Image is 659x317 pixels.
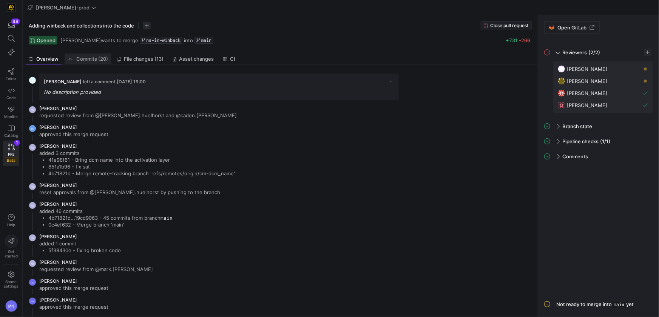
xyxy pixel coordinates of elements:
p: requested review from @mark.[PERSON_NAME] [39,266,153,273]
button: Getstarted [3,232,19,261]
span: [PERSON_NAME] [567,66,607,72]
span: [PERSON_NAME] [44,79,82,84]
span: [PERSON_NAME] [39,124,77,130]
p: added 46 commits [39,208,173,214]
a: Monitor [3,103,19,122]
span: [PERSON_NAME] [60,37,101,43]
span: (1/1) [600,138,610,144]
img: https://secure.gravatar.com/avatar/06bbdcc80648188038f39f089a7f59ad47d850d77952c7f0d8c4f0bc45aa9b... [558,89,565,97]
a: main [194,37,213,44]
div: NS [29,202,36,209]
img: https://secure.gravatar.com/avatar/93624b85cfb6a0d6831f1d6e8dbf2768734b96aa2308d2c902a4aae71f619b... [29,77,36,84]
div: MN [29,297,36,305]
a: PRsBeta1 [3,141,19,166]
div: NS [29,234,36,242]
li: 41e98f61 - Bring dcm name into the activation layer [48,156,235,163]
span: Get started [5,249,18,258]
a: Code [3,84,19,103]
button: MN [3,298,19,314]
span: PRs [8,152,14,156]
mat-expansion-panel-header: Branch state [544,120,653,132]
em: No description provided [44,89,101,95]
span: Space settings [4,279,19,288]
span: -266 [519,37,530,43]
div: NS [29,144,36,151]
span: Opened [37,37,56,43]
div: 1 [14,140,20,146]
mat-expansion-panel-header: Not ready to merge intomainyet [544,298,653,311]
div: MN [5,300,17,312]
span: Pipeline checks [562,138,599,144]
span: Close pull request [490,23,528,28]
button: [PERSON_NAME]-prod [26,3,98,12]
div: 88 [11,18,20,25]
span: [PERSON_NAME]-prod [36,5,90,11]
span: Adding winback and collections into the code [29,23,134,29]
button: Help [3,211,19,230]
code: main [161,215,173,221]
a: Editor [3,65,19,84]
p: reset approvals from @[PERSON_NAME].huelhorst by pushing to the branch [39,189,220,196]
a: Open GitLab [544,21,600,34]
li: 0c4ef632 - Merge branch 'main' [48,221,173,228]
span: Monitor [4,114,18,119]
p: requested review from @[PERSON_NAME].huelhorst and @caden.[PERSON_NAME] [39,112,237,119]
span: [PERSON_NAME] [39,259,77,265]
span: main [612,301,626,308]
p: added 3 commits [39,150,235,156]
a: Spacesettings [3,268,19,292]
span: ns-in-winback [146,38,181,43]
a: ns-in-winback [140,37,182,44]
span: wants to merge [60,37,138,43]
span: Overview [36,57,59,61]
div: NS [29,183,36,190]
p: added 1 commit [39,240,121,247]
mat-expansion-panel-header: Comments [544,150,653,162]
span: (2/2) [588,49,600,55]
div: Reviewers(2/2) [544,61,653,120]
span: Catalog [4,133,18,138]
div: CM [29,279,36,286]
span: Help [6,222,16,227]
span: Branch state [562,123,592,129]
a: Catalog [3,122,19,141]
span: [PERSON_NAME] [39,143,77,149]
span: main [201,38,211,43]
li: 4b71821d...19cd9063 - 45 commits from branch [48,214,173,221]
span: [PERSON_NAME] [39,106,77,111]
div: NS [29,260,36,267]
span: Asset changes [179,57,214,61]
li: 4b71821d - Merge remote-tracking branch 'refs/remotes/origin/cm-dcm_name' [48,170,235,177]
span: [PERSON_NAME] [39,234,77,239]
span: [PERSON_NAME] [39,297,77,303]
div: TH [29,125,36,132]
span: File changes (13) [124,57,164,61]
div: Not ready to merge into yet [556,301,634,308]
button: 88 [3,18,19,32]
span: [PERSON_NAME] [39,201,77,207]
mat-expansion-panel-header: Pipeline checks(1/1) [544,135,653,147]
span: [PERSON_NAME] [39,278,77,284]
span: into [184,37,193,43]
span: left a comment [83,79,115,84]
span: Reviewers [562,49,587,55]
p: approved this merge request [39,303,108,310]
span: [DATE] 19:00 [117,79,146,84]
mat-expansion-panel-header: Reviewers(2/2) [544,46,653,58]
li: 5f38430e - fixing broken code [48,247,121,254]
span: [PERSON_NAME] [567,90,607,96]
img: https://storage.googleapis.com/y42-prod-data-exchange/images/uAsz27BndGEK0hZWDFeOjoxA7jCwgK9jE472... [8,4,15,11]
div: NS [29,106,36,113]
span: Editor [6,77,17,81]
span: Commits (20) [76,57,108,61]
img: https://secure.gravatar.com/avatar/6b4265c8d3a00b0abe75aebaeeb22b389583612fcc94042bc97c5c48c00bba... [558,65,565,73]
p: approved this merge request [39,285,108,291]
span: CI [230,57,235,61]
span: +731 [506,37,517,43]
span: [PERSON_NAME] [567,102,607,108]
img: https://secure.gravatar.com/avatar/332e4ab4f8f73db06c2cf0bfcf19914be04f614aded7b53ca0c4fd3e75c0e2... [558,77,565,85]
span: [PERSON_NAME] [567,78,607,84]
span: Beta [5,157,17,163]
span: Open GitLab [557,25,586,31]
li: 851a1b96 - fix sat [48,163,235,170]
